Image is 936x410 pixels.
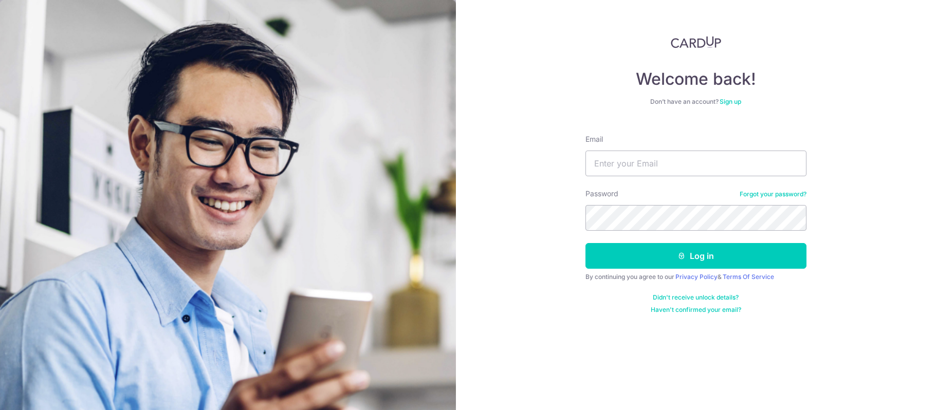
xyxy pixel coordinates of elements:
a: Sign up [720,98,741,105]
div: By continuing you agree to our & [585,273,806,281]
img: CardUp Logo [671,36,721,48]
a: Haven't confirmed your email? [651,306,741,314]
input: Enter your Email [585,151,806,176]
a: Privacy Policy [675,273,718,281]
a: Terms Of Service [723,273,774,281]
label: Password [585,189,618,199]
label: Email [585,134,603,144]
a: Forgot your password? [740,190,806,198]
button: Log in [585,243,806,269]
a: Didn't receive unlock details? [653,293,739,302]
div: Don’t have an account? [585,98,806,106]
h4: Welcome back! [585,69,806,89]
